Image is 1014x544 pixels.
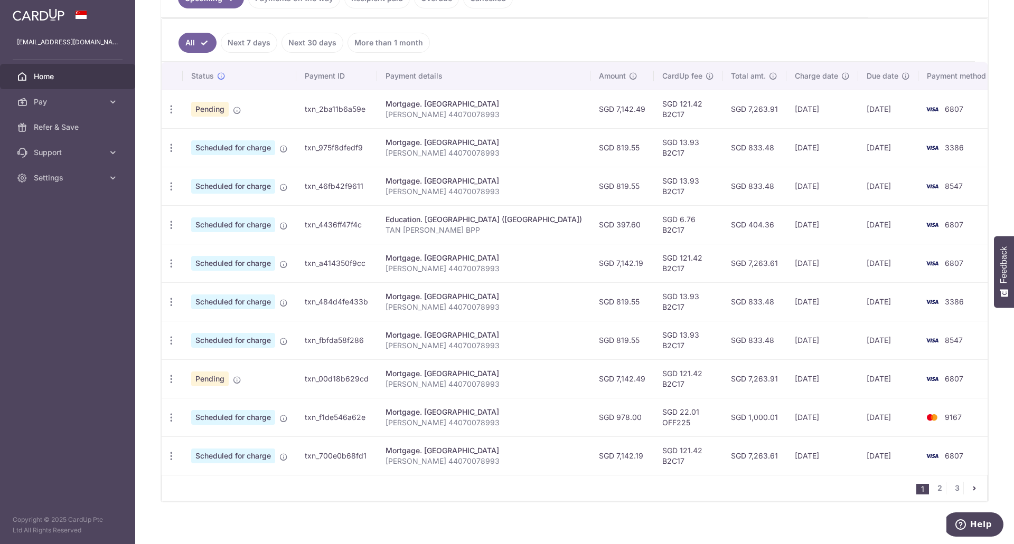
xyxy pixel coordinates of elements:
[191,448,275,463] span: Scheduled for charge
[13,8,64,21] img: CardUp
[386,186,582,197] p: [PERSON_NAME] 44070078993
[945,104,963,113] span: 6807
[922,411,943,424] img: Bank Card
[296,359,377,398] td: txn_00d18b629cd
[296,436,377,475] td: txn_700e0b68fd1
[858,436,918,475] td: [DATE]
[933,482,946,494] a: 2
[386,340,582,351] p: [PERSON_NAME] 44070078993
[786,359,858,398] td: [DATE]
[386,148,582,158] p: [PERSON_NAME] 44070078993
[386,417,582,428] p: [PERSON_NAME] 44070078993
[191,410,275,425] span: Scheduled for charge
[916,475,987,501] nav: pager
[858,128,918,167] td: [DATE]
[662,71,702,81] span: CardUp fee
[722,436,786,475] td: SGD 7,263.61
[377,62,590,90] th: Payment details
[945,259,963,268] span: 6807
[945,451,963,460] span: 6807
[858,359,918,398] td: [DATE]
[386,368,582,379] div: Mortgage. [GEOGRAPHIC_DATA]
[386,253,582,263] div: Mortgage. [GEOGRAPHIC_DATA]
[386,330,582,340] div: Mortgage. [GEOGRAPHIC_DATA]
[999,246,1009,283] span: Feedback
[722,321,786,359] td: SGD 833.48
[654,90,722,128] td: SGD 121.42 B2C17
[945,143,964,152] span: 3386
[34,147,104,158] span: Support
[731,71,766,81] span: Total amt.
[590,436,654,475] td: SGD 7,142.19
[590,128,654,167] td: SGD 819.55
[654,436,722,475] td: SGD 121.42 B2C17
[654,282,722,321] td: SGD 13.93 B2C17
[191,294,275,309] span: Scheduled for charge
[858,90,918,128] td: [DATE]
[945,220,963,229] span: 6807
[722,205,786,244] td: SGD 404.36
[951,482,963,494] a: 3
[722,359,786,398] td: SGD 7,263.91
[786,167,858,205] td: [DATE]
[858,244,918,282] td: [DATE]
[386,302,582,312] p: [PERSON_NAME] 44070078993
[922,141,943,154] img: Bank Card
[590,167,654,205] td: SGD 819.55
[386,99,582,109] div: Mortgage. [GEOGRAPHIC_DATA]
[654,244,722,282] td: SGD 121.42 B2C17
[191,102,229,117] span: Pending
[386,407,582,417] div: Mortgage. [GEOGRAPHIC_DATA]
[34,122,104,132] span: Refer & Save
[858,282,918,321] td: [DATE]
[386,176,582,186] div: Mortgage. [GEOGRAPHIC_DATA]
[386,379,582,389] p: [PERSON_NAME] 44070078993
[916,484,929,494] li: 1
[858,398,918,436] td: [DATE]
[786,244,858,282] td: [DATE]
[386,263,582,274] p: [PERSON_NAME] 44070078993
[945,182,963,190] span: 8547
[786,282,858,321] td: [DATE]
[296,205,377,244] td: txn_4436ff47f4c
[590,244,654,282] td: SGD 7,142.19
[296,90,377,128] td: txn_2ba11b6a59e
[296,321,377,359] td: txn_fbfda58f286
[590,359,654,398] td: SGD 7,142.49
[296,62,377,90] th: Payment ID
[599,71,626,81] span: Amount
[191,256,275,271] span: Scheduled for charge
[922,450,943,462] img: Bank Card
[945,336,963,345] span: 8547
[191,333,275,348] span: Scheduled for charge
[191,71,214,81] span: Status
[34,97,104,107] span: Pay
[654,359,722,398] td: SGD 121.42 B2C17
[654,398,722,436] td: SGD 22.01 OFF225
[386,225,582,235] p: TAN [PERSON_NAME] BPP
[654,128,722,167] td: SGD 13.93 B2C17
[722,398,786,436] td: SGD 1,000.01
[191,179,275,194] span: Scheduled for charge
[945,374,963,383] span: 6807
[858,167,918,205] td: [DATE]
[922,373,943,385] img: Bank Card
[722,128,786,167] td: SGD 833.48
[296,244,377,282] td: txn_a414350f9cc
[858,205,918,244] td: [DATE]
[191,140,275,155] span: Scheduled for charge
[386,109,582,120] p: [PERSON_NAME] 44070078993
[858,321,918,359] td: [DATE]
[795,71,838,81] span: Charge date
[922,295,943,308] img: Bank Card
[867,71,898,81] span: Due date
[590,398,654,436] td: SGD 978.00
[922,257,943,270] img: Bank Card
[786,436,858,475] td: [DATE]
[786,321,858,359] td: [DATE]
[654,167,722,205] td: SGD 13.93 B2C17
[281,33,343,53] a: Next 30 days
[590,282,654,321] td: SGD 819.55
[922,180,943,193] img: Bank Card
[922,218,943,231] img: Bank Card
